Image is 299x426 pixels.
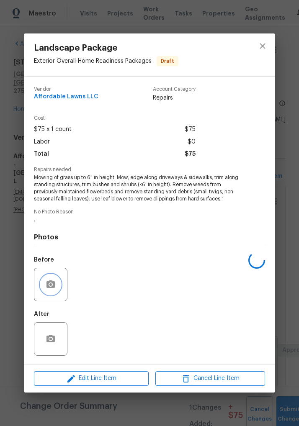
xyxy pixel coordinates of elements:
span: Mowing of grass up to 6" in height. Mow, edge along driveways & sidewalks, trim along standing st... [34,174,242,202]
span: Account Category [153,87,196,92]
span: $75 [185,148,196,160]
button: Cancel Line Item [155,371,265,386]
span: Affordable Lawns LLC [34,94,98,100]
span: No Photo Reason [34,209,265,215]
span: Labor [34,136,50,148]
span: Draft [157,57,178,65]
span: $75 [185,123,196,136]
span: Cancel Line Item [158,373,263,384]
span: Edit Line Item [36,373,146,384]
h5: After [34,311,49,317]
span: Landscape Package [34,44,178,53]
span: $0 [188,136,196,148]
span: . [34,216,242,223]
button: close [253,36,273,56]
span: $75 x 1 count [34,123,72,136]
button: Edit Line Item [34,371,149,386]
span: Exterior Overall - Home Readiness Packages [34,58,152,64]
span: Repairs needed [34,167,265,172]
h4: Photos [34,233,265,241]
span: Vendor [34,87,98,92]
span: Repairs [153,94,196,102]
span: Cost [34,115,196,121]
h5: Before [34,257,54,263]
span: Total [34,148,49,160]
